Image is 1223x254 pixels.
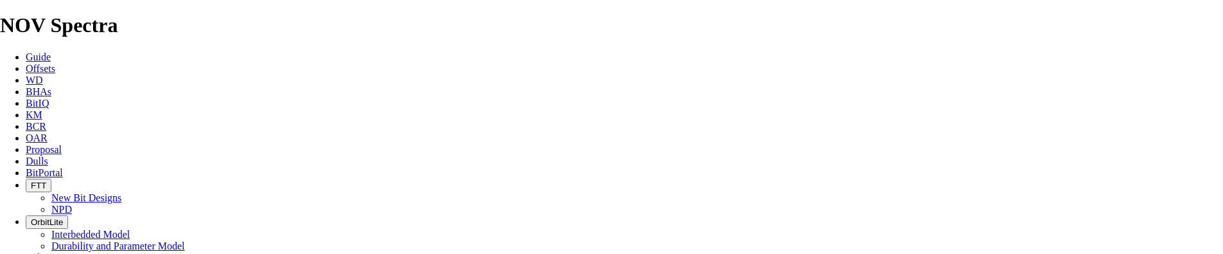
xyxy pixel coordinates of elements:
a: BitIQ [26,98,49,109]
span: FTT [31,181,46,190]
a: Proposal [26,144,62,155]
a: New Bit Designs [51,192,121,203]
a: NPD [51,204,72,215]
button: OrbitLite [26,215,68,229]
a: Guide [26,51,51,62]
span: OrbitLite [31,217,63,227]
a: Interbedded Model [51,229,130,240]
a: Offsets [26,63,55,74]
a: BitPortal [26,167,63,178]
button: FTT [26,179,51,192]
a: WD [26,75,43,86]
a: BHAs [26,86,51,97]
a: KM [26,109,42,120]
a: OAR [26,132,48,143]
a: BCR [26,121,46,132]
a: Durability and Parameter Model [51,240,185,251]
a: Dulls [26,156,48,167]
